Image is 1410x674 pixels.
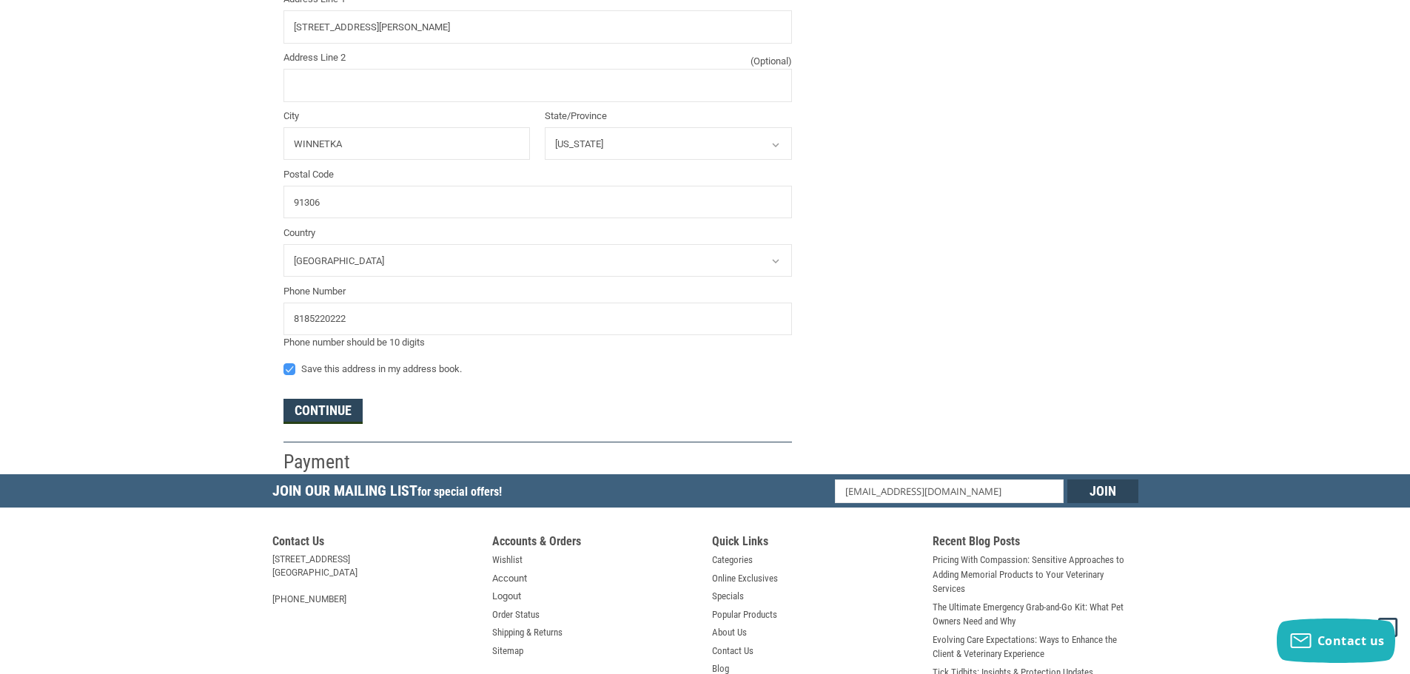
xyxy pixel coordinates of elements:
[492,534,698,553] h5: Accounts & Orders
[283,109,531,124] label: City
[712,553,753,567] a: Categories
[1277,619,1395,663] button: Contact us
[283,399,363,424] button: Continue
[417,485,502,499] span: for special offers!
[933,553,1138,596] a: Pricing With Compassion: Sensitive Approaches to Adding Memorial Products to Your Veterinary Serv...
[492,589,521,604] a: Logout
[545,109,792,124] label: State/Province
[712,534,918,553] h5: Quick Links
[492,625,563,640] a: Shipping & Returns
[712,625,747,640] a: About Us
[283,226,792,240] label: Country
[933,633,1138,661] a: Evolving Care Expectations: Ways to Enhance the Client & Veterinary Experience
[272,474,509,512] h5: Join Our Mailing List
[492,571,527,586] a: Account
[751,54,792,69] small: (Optional)
[272,553,478,606] address: [STREET_ADDRESS] [GEOGRAPHIC_DATA] [PHONE_NUMBER]
[712,607,777,622] a: Popular Products
[283,450,370,474] h2: Payment
[1067,479,1138,503] input: Join
[283,284,792,299] label: Phone Number
[492,644,523,658] a: Sitemap
[283,363,792,375] label: Save this address in my address book.
[835,479,1064,503] input: Email
[283,167,792,182] label: Postal Code
[283,335,792,350] div: Phone number should be 10 digits
[933,600,1138,629] a: The Ultimate Emergency Grab-and-Go Kit: What Pet Owners Need and Why
[492,607,540,622] a: Order Status
[712,589,744,604] a: Specials
[283,50,792,65] label: Address Line 2
[712,571,778,586] a: Online Exclusives
[933,534,1138,553] h5: Recent Blog Posts
[712,644,753,658] a: Contact Us
[1317,633,1385,649] span: Contact us
[492,553,523,567] a: Wishlist
[272,534,478,553] h5: Contact Us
